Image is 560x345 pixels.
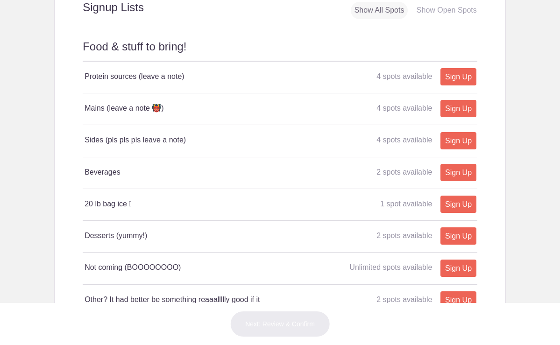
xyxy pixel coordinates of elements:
[85,71,280,82] h4: Protein sources (leave a note)
[440,100,476,117] a: Sign Up
[349,263,432,271] span: Unlimited spots available
[85,262,280,273] h4: Not coming (BOOOOOOOO)
[440,164,476,181] a: Sign Up
[230,311,330,337] button: Next: Review & Confirm
[376,296,432,303] span: 2 spots available
[351,2,408,19] div: Show All Spots
[55,0,205,14] h2: Signup Lists
[376,168,432,176] span: 2 spots available
[440,132,476,149] a: Sign Up
[85,230,280,241] h4: Desserts (yummy!)
[376,232,432,239] span: 2 spots available
[440,227,476,245] a: Sign Up
[440,196,476,213] a: Sign Up
[440,68,476,85] a: Sign Up
[85,294,280,317] h4: Other? It had better be something reaaallllly good if it doesn't fit in a category
[83,39,477,62] h2: Food & stuff to bring!
[380,200,432,208] span: 1 spot available
[85,103,280,114] h4: Mains (leave a note 👹)
[85,167,280,178] h4: Beverages
[440,291,476,309] a: Sign Up
[376,136,432,144] span: 4 spots available
[85,198,280,210] h4: 20 lb bag ice 🫩
[413,2,481,19] div: Show Open Spots
[440,260,476,277] a: Sign Up
[85,134,280,146] h4: Sides (pls pls pls leave a note)
[376,72,432,80] span: 4 spots available
[376,104,432,112] span: 4 spots available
